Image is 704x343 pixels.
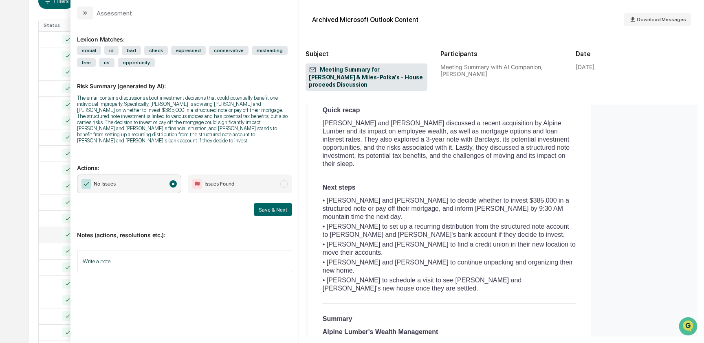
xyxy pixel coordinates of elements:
div: Archived Microsoft Outlook Content [312,16,418,24]
span: No Issues [94,180,116,188]
div: 🔎 [8,119,15,125]
a: Powered byPylon [57,138,99,144]
div: 🗄️ [59,103,66,110]
a: 🔎Data Lookup [5,115,55,129]
strong: Quick recap [323,107,360,114]
span: check [144,46,168,55]
h2: Participants [440,50,562,58]
span: Data Lookup [16,118,51,126]
td: • [PERSON_NAME] and [PERSON_NAME] to continue unpacking and organizing their new home. [322,258,576,275]
td: [PERSON_NAME] and [PERSON_NAME] discussed a recent acquisition by Alpine Lumber and its impact on... [322,119,576,168]
img: Flag [192,179,202,189]
div: Start new chat [28,62,134,70]
div: 🖐️ [8,103,15,110]
a: 🗄️Attestations [56,99,104,114]
span: id [104,46,119,55]
p: Notes (actions, resolutions etc.): [77,222,292,238]
button: Download Messages [624,13,691,26]
strong: Next steps [323,184,356,191]
span: Issues Found [205,180,234,188]
td: • [PERSON_NAME] to set up a recurring distribution from the structured note account to [PERSON_NA... [322,222,576,239]
span: bad [122,46,141,55]
span: social [77,46,101,55]
a: 🖐️Preclearance [5,99,56,114]
span: conservative [209,46,249,55]
td: • [PERSON_NAME] and [PERSON_NAME] to find a credit union in their new location to move their acco... [322,240,576,257]
h2: Subject [306,50,427,58]
strong: Summary [323,315,352,322]
span: free [77,58,96,67]
p: Risk Summary (generated by AI): [77,73,292,90]
strong: Alpine Lumber's Wealth Management [323,328,438,335]
button: Save & Next [254,203,292,216]
td: • [PERSON_NAME] to schedule a visit to see [PERSON_NAME] and [PERSON_NAME]'s new house once they ... [322,276,576,293]
span: us [99,58,114,67]
h2: Date [576,50,697,58]
div: Lexicon Matches: [77,26,292,43]
th: Status [39,19,87,31]
span: Pylon [81,138,99,144]
p: How can we help? [8,17,148,30]
span: Preclearance [16,103,53,111]
div: Assessment [97,9,132,17]
span: Download Messages [637,17,686,22]
span: Meeting Summary for [PERSON_NAME] & Miles-Polka's - House proceeds Discussion [309,66,424,89]
span: opportunity [118,58,155,67]
span: misleading [252,46,288,55]
img: Checkmark [81,179,91,189]
img: 1746055101610-c473b297-6a78-478c-a979-82029cc54cd1 [8,62,23,77]
td: • [PERSON_NAME] and [PERSON_NAME] to decide whether to invest $385,000 in a structured note or pa... [322,196,576,221]
div: We're available if you need us! [28,70,103,77]
div: [DATE] [576,63,594,70]
button: Start new chat [139,65,148,74]
iframe: Open customer support [678,316,700,338]
p: Actions: [77,155,292,171]
span: expressed [171,46,206,55]
span: Attestations [67,103,101,111]
div: Meeting Summary with AI Companion, [PERSON_NAME] [440,63,562,77]
div: The email contains discussions about investment decisions that could potentially benefit one indi... [77,95,292,144]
